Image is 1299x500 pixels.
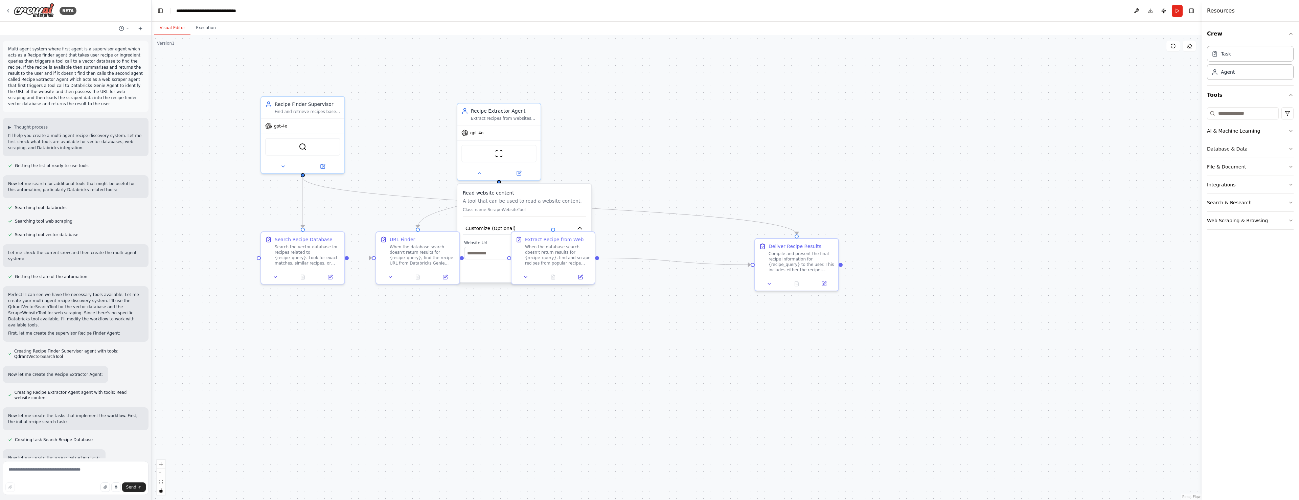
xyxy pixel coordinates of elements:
div: Search the vector database for recipes related to {recipe_query}. Look for exact matches, similar... [275,244,340,266]
div: When the database search doesn't return results for {recipe_query}, find the recipe URL from Data... [390,244,455,266]
div: URL FinderWhen the database search doesn't return results for {recipe_query}, find the recipe URL... [375,231,460,285]
g: Edge from 154fde2b-4870-47be-b1b8-a57eee7b8f71 to a4e91593-b331-441b-8b40-6d34675c6986 [599,255,751,268]
p: A tool that can be used to read a website content. [463,198,586,204]
span: Searching tool vector database [15,232,78,237]
p: Class name: ScrapeWebsiteTool [463,207,586,212]
button: zoom in [157,460,165,469]
button: Database & Data [1207,140,1294,158]
button: Execution [190,21,221,35]
span: Getting the state of the automation [15,274,87,279]
button: No output available [539,273,568,281]
button: ▶Thought process [8,124,48,130]
button: Open in side panel [303,162,342,171]
span: Thought process [14,124,48,130]
button: No output available [404,273,432,281]
button: No output available [782,280,811,288]
span: gpt-4o [274,123,287,129]
button: Tools [1207,86,1294,105]
button: Open in side panel [433,273,457,281]
button: AI & Machine Learning [1207,122,1294,140]
div: BETA [60,7,76,15]
button: Click to speak your automation idea [111,482,121,492]
button: fit view [157,477,165,486]
div: Crew [1207,43,1294,85]
button: No output available [289,273,317,281]
div: Task [1221,50,1231,57]
div: React Flow controls [157,460,165,495]
a: React Flow attribution [1182,495,1201,499]
span: Searching tool databricks [15,205,67,210]
div: AI & Machine Learning [1207,128,1260,134]
div: Extract Recipe from WebWhen the database search doesn't return results for {recipe_query}, find a... [511,231,595,285]
button: zoom out [157,469,165,477]
img: QdrantVectorSearchTool [299,143,307,151]
div: Version 1 [157,41,175,46]
g: Edge from 803069c1-fce9-4a11-8dc0-4f683613b583 to c6a62e68-182f-45ed-a22b-4b695069617b [299,177,306,228]
div: Agent [1221,69,1235,75]
button: toggle interactivity [157,486,165,495]
span: gpt-4o [470,130,483,136]
img: Logo [14,3,54,18]
div: Recipe Finder SupervisorFind and retrieve recipes based on user queries for {recipe_query}. Searc... [260,96,345,174]
p: I'll help you create a multi-agent recipe discovery system. Let me first check what tools are ava... [8,133,143,151]
p: Now let me create the recipe extraction task: [8,455,100,461]
p: Now let me create the Recipe Extractor Agent: [8,371,103,378]
button: Open in side panel [569,273,592,281]
span: ▶ [8,124,11,130]
div: Tools [1207,105,1294,235]
button: Switch to previous chat [116,24,132,32]
button: Crew [1207,24,1294,43]
button: Send [122,482,146,492]
button: Hide right sidebar [1187,6,1196,16]
div: Integrations [1207,181,1235,188]
div: Find and retrieve recipes based on user queries for {recipe_query}. Search the vector database fi... [275,109,340,114]
p: Now let me create the tasks that implement the workflow. First, the initial recipe search task: [8,413,143,425]
p: Multi agent system where first agent is a supervisor agent which acts as a Recipe finder agent th... [8,46,143,107]
button: Hide left sidebar [156,6,165,16]
img: ScrapeWebsiteTool [495,150,503,158]
g: Edge from 8bac3080-99f5-4724-b823-8104aed4eaa5 to 78a81d63-50f0-4347-9c02-b470b0bf3b6c [414,184,502,228]
button: Start a new chat [135,24,146,32]
span: Searching tool web scraping [15,219,72,224]
h4: Resources [1207,7,1235,15]
g: Edge from 803069c1-fce9-4a11-8dc0-4f683613b583 to a4e91593-b331-441b-8b40-6d34675c6986 [299,177,800,234]
div: Recipe Extractor AgentExtract recipes from websites by scraping recipe content for {recipe_query}... [457,103,541,181]
h3: Read website content [463,189,586,196]
span: Customize (Optional) [465,225,516,232]
button: Open in side panel [318,273,342,281]
span: Creating Recipe Finder Supervisor agent with tools: QdrantVectorSearchTool [14,348,143,359]
button: Open in side panel [500,169,538,177]
span: Creating task Search Recipe Database [15,437,93,442]
div: Compile and present the final recipe information for {recipe_query} to the user. This includes ei... [769,251,834,273]
button: Upload files [100,482,110,492]
span: Send [126,484,136,490]
p: Let me check the current crew and then create the multi-agent system: [8,250,143,262]
div: Deliver Recipe ResultsCompile and present the final recipe information for {recipe_query} to the ... [754,238,839,291]
p: First, let me create the supervisor Recipe Finder Agent: [8,330,143,336]
span: Getting the list of ready-to-use tools [15,163,89,168]
div: Deliver Recipe Results [769,243,821,250]
div: URL Finder [390,236,415,243]
span: Creating Recipe Extractor Agent agent with tools: Read website content [15,390,143,401]
div: Search & Research [1207,199,1252,206]
button: Integrations [1207,176,1294,194]
button: Visual Editor [154,21,190,35]
div: Recipe Finder Supervisor [275,101,340,108]
button: File & Document [1207,158,1294,176]
button: Customize (Optional) [463,222,586,235]
div: File & Document [1207,163,1246,170]
div: Extract Recipe from Web [525,236,584,243]
p: Perfect! I can see we have the necessary tools available. Let me create your multi-agent recipe d... [8,292,143,328]
div: Search Recipe DatabaseSearch the vector database for recipes related to {recipe_query}. Look for ... [260,231,345,285]
button: Open in side panel [812,280,836,288]
button: Web Scraping & Browsing [1207,212,1294,229]
button: Improve this prompt [5,482,15,492]
div: Recipe Extractor Agent [471,108,537,114]
div: When the database search doesn't return results for {recipe_query}, find and scrape recipes from ... [525,244,591,266]
g: Edge from c6a62e68-182f-45ed-a22b-4b695069617b to 78a81d63-50f0-4347-9c02-b470b0bf3b6c [349,255,372,262]
div: Extract recipes from websites by scraping recipe content for {recipe_query}. Find relevant recipe... [471,116,537,121]
nav: breadcrumb [176,7,236,14]
div: Web Scraping & Browsing [1207,217,1268,224]
button: Search & Research [1207,194,1294,211]
label: Website Url [464,240,585,246]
